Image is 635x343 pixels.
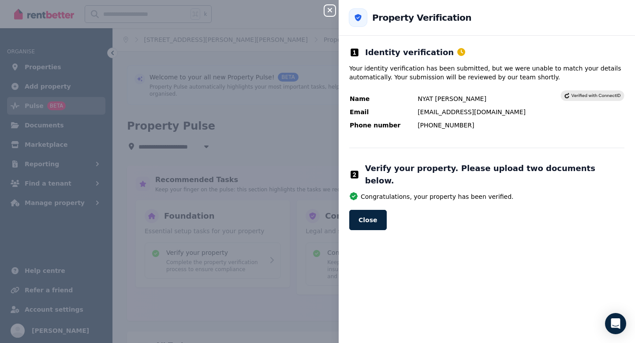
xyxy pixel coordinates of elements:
[417,94,560,104] td: NYAT [PERSON_NAME]
[349,107,417,117] td: Email
[361,192,514,201] span: Congratulations, your property has been verified.
[349,64,624,82] p: Your identity verification has been submitted, but we were unable to match your details automatic...
[349,94,417,104] td: Name
[349,210,387,230] button: Close
[365,46,465,59] h2: Identity verification
[372,11,471,24] h2: Property Verification
[417,107,560,117] td: [EMAIL_ADDRESS][DOMAIN_NAME]
[349,120,417,130] td: Phone number
[417,120,560,130] td: [PHONE_NUMBER]
[605,313,626,334] div: Open Intercom Messenger
[365,162,624,187] h2: Verify your property. Please upload two documents below.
